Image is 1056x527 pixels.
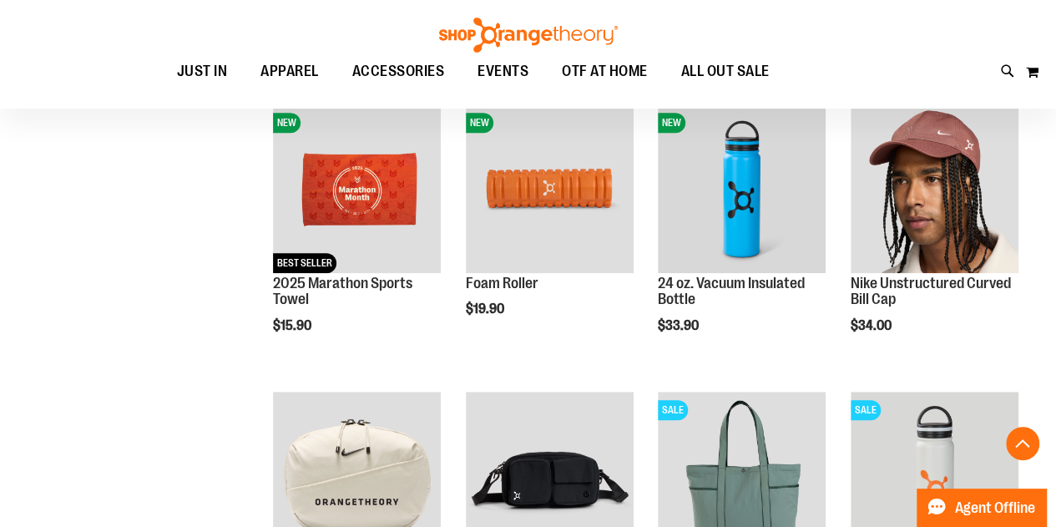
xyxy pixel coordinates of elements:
span: ACCESSORIES [352,53,445,90]
span: SALE [658,400,688,420]
div: product [649,96,834,376]
img: Shop Orangetheory [437,18,620,53]
a: Nike Unstructured Curved Bill Cap [851,104,1018,275]
div: product [842,96,1027,376]
a: 24 oz. Vacuum Insulated Bottle [658,275,805,308]
span: $34.00 [851,318,894,333]
span: NEW [273,113,301,133]
a: Nike Unstructured Curved Bill Cap [851,275,1011,308]
a: Foam RollerNEW [466,104,634,275]
a: Foam Roller [466,275,538,291]
a: 24 oz. Vacuum Insulated BottleNEW [658,104,826,275]
span: NEW [658,113,685,133]
img: 2025 Marathon Sports Towel [273,104,441,272]
img: 24 oz. Vacuum Insulated Bottle [658,104,826,272]
img: Nike Unstructured Curved Bill Cap [851,104,1018,272]
span: $19.90 [466,302,507,317]
span: NEW [466,113,493,133]
span: OTF AT HOME [562,53,648,90]
img: Foam Roller [466,104,634,272]
span: SALE [851,400,881,420]
span: BEST SELLER [273,253,336,273]
button: Agent Offline [917,489,1046,527]
div: product [265,96,449,376]
span: Agent Offline [955,500,1035,516]
span: JUST IN [177,53,228,90]
span: EVENTS [477,53,528,90]
button: Back To Top [1006,427,1039,460]
span: APPAREL [260,53,319,90]
div: product [457,96,642,359]
span: $15.90 [273,318,314,333]
a: 2025 Marathon Sports Towel [273,275,412,308]
span: ALL OUT SALE [681,53,770,90]
a: 2025 Marathon Sports TowelNEWBEST SELLER [273,104,441,275]
span: $33.90 [658,318,701,333]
